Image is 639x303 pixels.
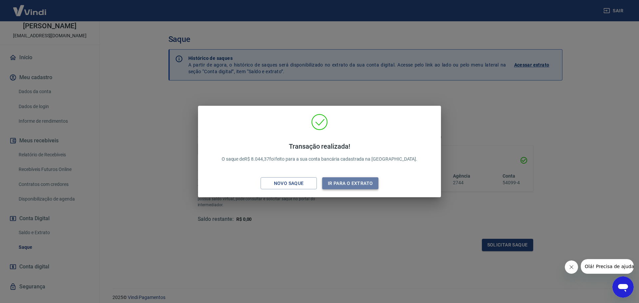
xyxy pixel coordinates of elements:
[266,179,312,188] div: Novo saque
[4,5,56,10] span: Olá! Precisa de ajuda?
[565,260,578,274] iframe: Fechar mensagem
[612,276,634,298] iframe: Botão para abrir a janela de mensagens
[322,177,378,190] button: Ir para o extrato
[222,142,418,150] h4: Transação realizada!
[581,259,634,274] iframe: Mensagem da empresa
[222,142,418,163] p: O saque de R$ 8.044,37 foi feito para a sua conta bancária cadastrada na [GEOGRAPHIC_DATA].
[261,177,317,190] button: Novo saque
